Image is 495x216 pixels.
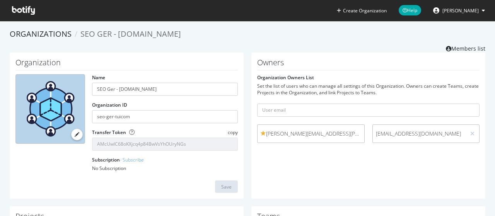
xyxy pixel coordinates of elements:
[261,130,361,138] span: [PERSON_NAME][EMAIL_ADDRESS][PERSON_NAME][DOMAIN_NAME]
[92,156,144,163] label: Subscription
[257,74,314,81] label: Organization Owners List
[215,180,238,193] button: Save
[228,129,238,136] span: copy
[336,7,387,14] button: Create Organization
[257,58,480,70] h1: Owners
[92,110,238,123] input: Organization ID
[92,83,238,96] input: name
[427,4,491,17] button: [PERSON_NAME]
[92,165,238,172] div: No Subscription
[399,5,421,15] span: Help
[442,7,479,14] span: Marcel Köhler
[10,29,72,39] a: Organizations
[15,58,238,70] h1: Organization
[446,43,485,53] a: Members list
[80,29,181,39] span: SEO Ger - [DOMAIN_NAME]
[92,74,105,81] label: Name
[92,102,127,108] label: Organization ID
[257,104,480,117] input: User email
[10,29,485,40] ol: breadcrumbs
[92,129,126,136] label: Transfer Token
[376,130,463,138] span: [EMAIL_ADDRESS][DOMAIN_NAME]
[221,184,232,190] div: Save
[120,156,144,163] a: - Subscribe
[257,83,480,96] div: Set the list of users who can manage all settings of this Organization. Owners can create Teams, ...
